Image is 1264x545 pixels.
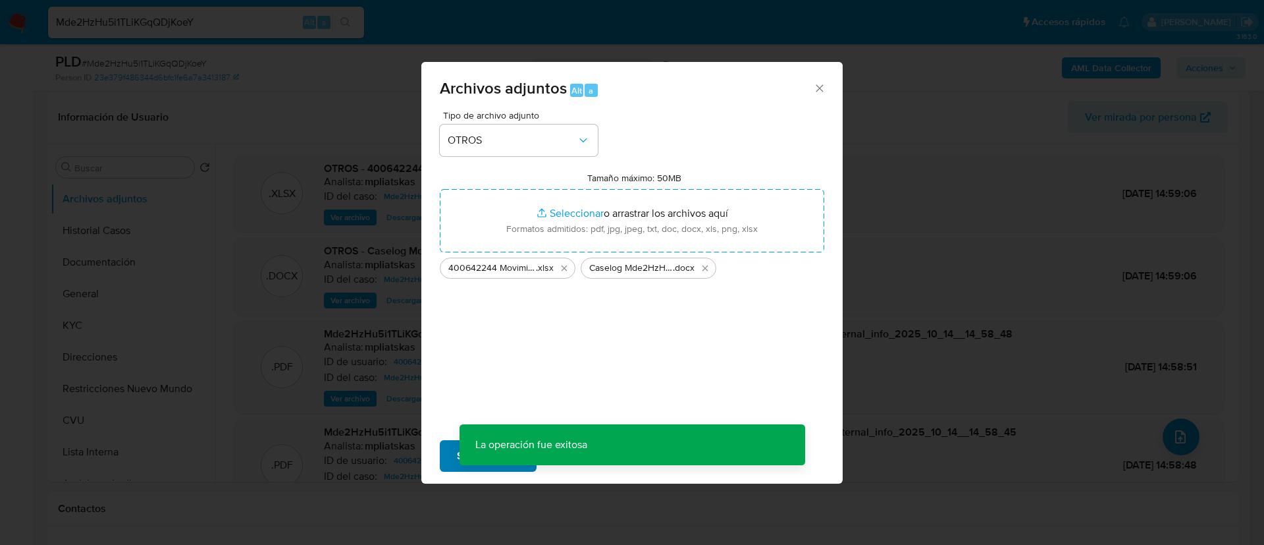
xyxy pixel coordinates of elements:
span: Archivos adjuntos [440,76,567,100]
span: Caselog Mde2HzHu5i1TLiKGqQDjKoeY_2025_09_17_20_53_16 [589,262,673,275]
span: 400642244 Movimientos [448,262,536,275]
p: La operación fue exitosa [460,424,603,465]
span: Tipo de archivo adjunto [443,111,601,120]
span: OTROS [448,134,577,147]
button: OTROS [440,125,598,156]
button: Eliminar Caselog Mde2HzHu5i1TLiKGqQDjKoeY_2025_09_17_20_53_16.docx [697,260,713,276]
span: Cancelar [559,442,602,471]
span: .xlsx [536,262,554,275]
button: Eliminar 400642244 Movimientos.xlsx [556,260,572,276]
span: Alt [571,84,582,97]
span: Subir archivo [457,442,519,471]
span: a [589,84,593,97]
label: Tamaño máximo: 50MB [587,172,681,184]
button: Subir archivo [440,440,537,472]
ul: Archivos seleccionados [440,252,824,279]
button: Cerrar [813,82,825,94]
span: .docx [673,262,695,275]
